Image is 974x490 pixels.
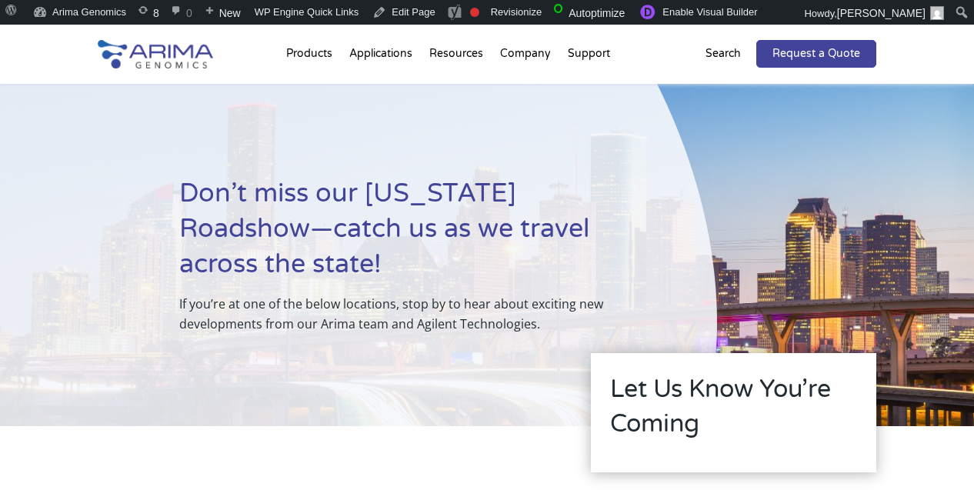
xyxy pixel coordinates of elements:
[470,8,479,17] div: Focus keyphrase not set
[837,7,926,19] span: [PERSON_NAME]
[179,176,640,294] h1: Don’t miss our [US_STATE] Roadshow—catch us as we travel across the state!
[610,372,858,453] h2: Let Us Know You’re Coming
[705,44,741,64] p: Search
[179,294,640,334] p: If you’re at one of the below locations, stop by to hear about exciting new developments from our...
[98,40,213,68] img: Arima-Genomics-logo
[756,40,876,68] a: Request a Quote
